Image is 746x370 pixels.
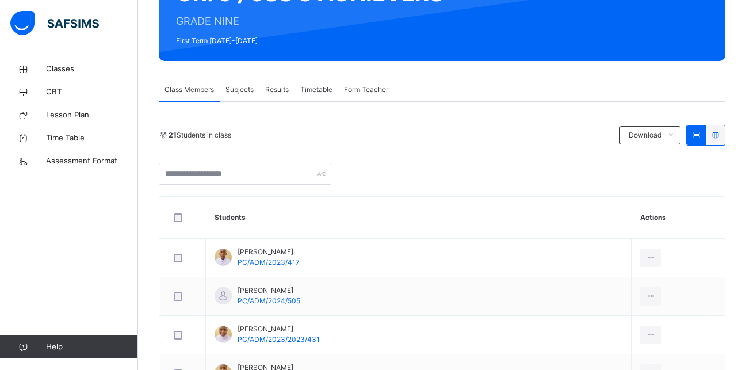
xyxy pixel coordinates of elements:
span: PC/ADM/2023/2023/431 [238,335,320,344]
span: Class Members [164,85,214,95]
th: Actions [632,197,725,239]
b: 21 [169,131,177,139]
th: Students [206,197,632,239]
span: Timetable [300,85,332,95]
span: PC/ADM/2024/505 [238,296,300,305]
span: Subjects [225,85,254,95]
span: Classes [46,63,138,75]
span: PC/ADM/2023/417 [238,258,300,266]
span: Results [265,85,289,95]
span: CBT [46,86,138,98]
span: Students in class [169,130,231,140]
img: safsims [10,11,99,35]
span: Time Table [46,132,138,144]
span: First Term [DATE]-[DATE] [176,36,443,46]
span: [PERSON_NAME] [238,285,300,296]
span: [PERSON_NAME] [238,324,320,334]
span: Download [629,130,661,140]
span: Assessment Format [46,155,138,167]
span: Lesson Plan [46,109,138,121]
span: Help [46,341,137,353]
span: Form Teacher [344,85,388,95]
span: [PERSON_NAME] [238,247,300,257]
